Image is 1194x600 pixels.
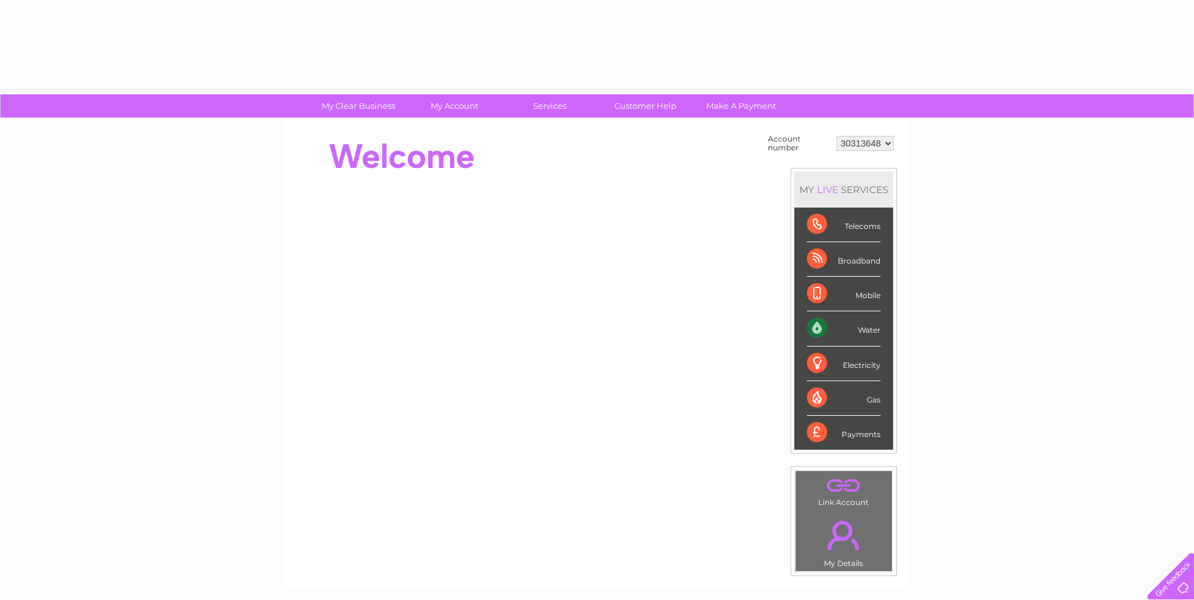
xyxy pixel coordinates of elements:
div: Broadband [807,242,881,277]
div: MY SERVICES [794,172,893,208]
td: Account number [765,131,833,155]
div: Gas [807,381,881,416]
a: Customer Help [594,94,697,118]
a: My Account [402,94,506,118]
td: My Details [795,510,893,572]
a: Services [498,94,602,118]
a: . [799,513,889,557]
a: Make A Payment [689,94,793,118]
div: LIVE [814,184,841,196]
a: . [799,474,889,496]
div: Payments [807,416,881,450]
td: Link Account [795,470,893,510]
div: Electricity [807,347,881,381]
div: Telecoms [807,208,881,242]
a: My Clear Business [307,94,410,118]
div: Water [807,311,881,346]
div: Mobile [807,277,881,311]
